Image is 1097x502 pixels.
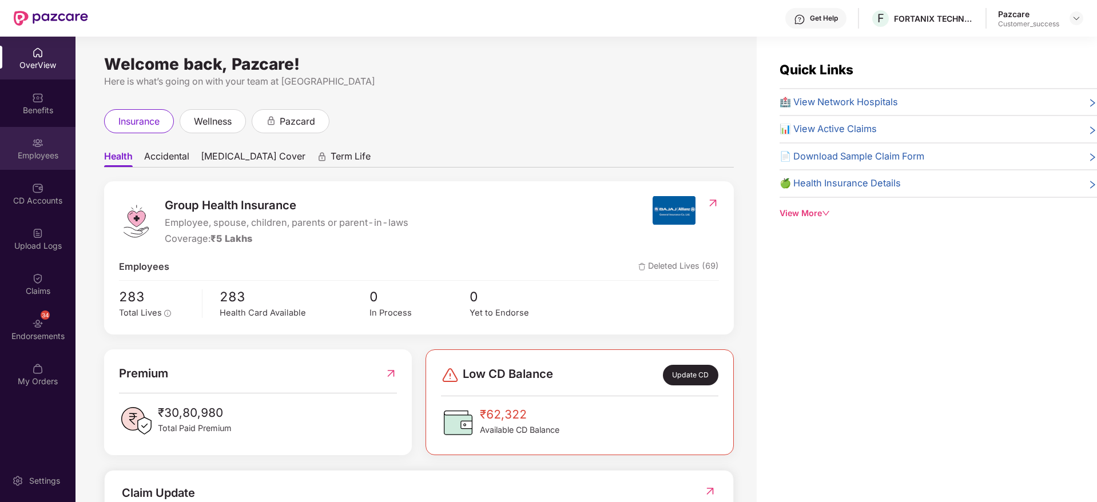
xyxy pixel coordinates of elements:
[119,364,168,383] span: Premium
[119,308,162,318] span: Total Lives
[119,404,153,438] img: PaidPremiumIcon
[12,475,23,487] img: svg+xml;base64,PHN2ZyBpZD0iU2V0dGluZy0yMHgyMCIgeG1sbnM9Imh0dHA6Ly93d3cudzMub3JnLzIwMDAvc3ZnIiB3aW...
[119,260,169,274] span: Employees
[998,9,1059,19] div: Pazcare
[32,182,43,194] img: svg+xml;base64,PHN2ZyBpZD0iQ0RfQWNjb3VudHMiIGRhdGEtbmFtZT0iQ0QgQWNjb3VudHMiIHhtbG5zPSJodHRwOi8vd3...
[780,149,924,164] span: 📄 Download Sample Claim Form
[32,273,43,284] img: svg+xml;base64,PHN2ZyBpZD0iQ2xhaW0iIHhtbG5zPSJodHRwOi8vd3d3LnczLm9yZy8yMDAwL3N2ZyIgd2lkdGg9IjIwIi...
[104,150,133,167] span: Health
[369,306,470,320] div: In Process
[119,204,153,238] img: logo
[32,363,43,374] img: svg+xml;base64,PHN2ZyBpZD0iTXlfT3JkZXJzIiBkYXRhLW5hbWU9Ik15IE9yZGVycyIgeG1sbnM9Imh0dHA6Ly93d3cudz...
[41,310,50,320] div: 34
[480,405,559,424] span: ₹62,322
[266,115,276,126] div: animation
[704,485,716,497] img: RedirectIcon
[1088,124,1097,137] span: right
[780,176,901,191] span: 🍏 Health Insurance Details
[441,405,475,440] img: CDBalanceIcon
[470,306,570,320] div: Yet to Endorse
[165,232,408,246] div: Coverage:
[441,366,459,384] img: svg+xml;base64,PHN2ZyBpZD0iRGFuZ2VyLTMyeDMyIiB4bWxucz0iaHR0cDovL3d3dy53My5vcmcvMjAwMC9zdmciIHdpZH...
[1088,97,1097,110] span: right
[220,286,369,307] span: 283
[317,152,327,162] div: animation
[780,62,853,77] span: Quick Links
[165,196,408,214] span: Group Health Insurance
[201,150,305,167] span: [MEDICAL_DATA] Cover
[104,74,734,89] div: Here is what’s going on with your team at [GEOGRAPHIC_DATA]
[144,150,189,167] span: Accidental
[331,150,371,167] span: Term Life
[165,216,408,230] span: Employee, spouse, children, parents or parent-in-laws
[638,263,646,270] img: deleteIcon
[14,11,88,26] img: New Pazcare Logo
[810,14,838,23] div: Get Help
[158,404,232,422] span: ₹30,80,980
[119,286,194,307] span: 283
[894,13,974,24] div: FORTANIX TECHNOLOGIES INDIA PRIVATE LIMITED
[32,318,43,329] img: svg+xml;base64,PHN2ZyBpZD0iRW5kb3JzZW1lbnRzIiB4bWxucz0iaHR0cDovL3d3dy53My5vcmcvMjAwMC9zdmciIHdpZH...
[480,424,559,436] span: Available CD Balance
[122,484,195,502] div: Claim Update
[780,207,1097,220] div: View More
[822,209,830,217] span: down
[385,364,397,383] img: RedirectIcon
[1072,14,1081,23] img: svg+xml;base64,PHN2ZyBpZD0iRHJvcGRvd24tMzJ4MzIiIHhtbG5zPSJodHRwOi8vd3d3LnczLm9yZy8yMDAwL3N2ZyIgd2...
[998,19,1059,29] div: Customer_success
[707,197,719,209] img: RedirectIcon
[194,114,232,129] span: wellness
[32,228,43,239] img: svg+xml;base64,PHN2ZyBpZD0iVXBsb2FkX0xvZ3MiIGRhdGEtbmFtZT0iVXBsb2FkIExvZ3MiIHhtbG5zPSJodHRwOi8vd3...
[1088,178,1097,191] span: right
[164,310,171,317] span: info-circle
[653,196,695,225] img: insurerIcon
[210,233,252,244] span: ₹5 Lakhs
[220,306,369,320] div: Health Card Available
[780,95,898,110] span: 🏥 View Network Hospitals
[638,260,719,274] span: Deleted Lives (69)
[877,11,884,25] span: F
[369,286,470,307] span: 0
[26,475,63,487] div: Settings
[158,422,232,435] span: Total Paid Premium
[470,286,570,307] span: 0
[118,114,160,129] span: insurance
[32,47,43,58] img: svg+xml;base64,PHN2ZyBpZD0iSG9tZSIgeG1sbnM9Imh0dHA6Ly93d3cudzMub3JnLzIwMDAvc3ZnIiB3aWR0aD0iMjAiIG...
[32,92,43,103] img: svg+xml;base64,PHN2ZyBpZD0iQmVuZWZpdHMiIHhtbG5zPSJodHRwOi8vd3d3LnczLm9yZy8yMDAwL3N2ZyIgd2lkdGg9Ij...
[794,14,805,25] img: svg+xml;base64,PHN2ZyBpZD0iSGVscC0zMngzMiIgeG1sbnM9Imh0dHA6Ly93d3cudzMub3JnLzIwMDAvc3ZnIiB3aWR0aD...
[780,122,877,137] span: 📊 View Active Claims
[663,365,718,385] div: Update CD
[104,59,734,69] div: Welcome back, Pazcare!
[280,114,315,129] span: pazcard
[32,137,43,149] img: svg+xml;base64,PHN2ZyBpZD0iRW1wbG95ZWVzIiB4bWxucz0iaHR0cDovL3d3dy53My5vcmcvMjAwMC9zdmciIHdpZHRoPS...
[463,365,553,385] span: Low CD Balance
[1088,152,1097,164] span: right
